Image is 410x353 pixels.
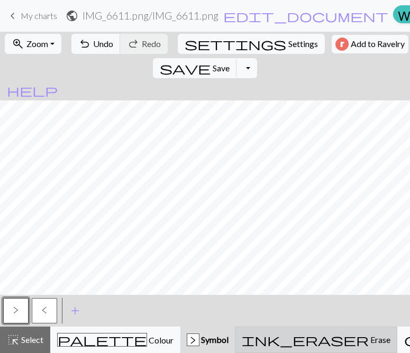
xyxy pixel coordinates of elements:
span: twisted purl [13,306,19,314]
button: Undo [71,34,121,54]
span: edit_document [223,8,388,23]
button: > Symbol [180,327,235,353]
button: Add to Ravelry [332,35,408,53]
div: > [187,334,199,347]
button: Colour [50,327,180,353]
span: twisted knit [42,306,47,314]
span: help [7,83,58,98]
h2: IMG_6611.png / IMG_6611.png [83,10,218,22]
span: Symbol [199,335,229,345]
span: My charts [21,11,57,21]
button: < [32,298,57,323]
img: Ravelry [335,38,349,51]
span: zoom_in [12,36,24,51]
span: palette [58,332,147,347]
span: Select [20,335,43,345]
span: add [69,303,81,318]
button: Save [153,58,237,78]
button: Erase [235,327,397,353]
button: Zoom [5,34,61,54]
span: public [66,8,78,23]
span: Save [213,63,230,73]
span: highlight_alt [7,332,20,347]
span: Add to Ravelry [351,38,405,51]
span: keyboard_arrow_left [6,8,19,23]
span: undo [78,36,91,51]
span: Colour [147,335,174,345]
i: Settings [185,38,286,50]
span: Zoom [26,39,48,49]
button: SettingsSettings [178,34,325,54]
span: Undo [93,39,113,49]
span: Erase [369,335,390,345]
span: settings [185,36,286,51]
span: Settings [288,38,318,50]
button: > [3,298,29,323]
a: My charts [6,7,57,25]
span: save [160,61,211,76]
span: ink_eraser [242,332,369,347]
